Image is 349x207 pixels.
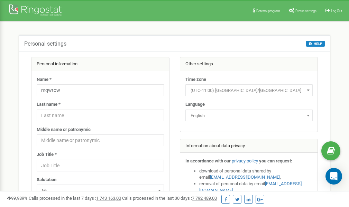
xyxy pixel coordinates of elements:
span: Calls processed in the last 7 days : [29,196,121,201]
span: (UTC-11:00) Pacific/Midway [188,86,310,95]
div: Other settings [180,57,318,71]
a: privacy policy [232,158,258,163]
span: (UTC-11:00) Pacific/Midway [185,84,313,96]
strong: you can request: [259,158,292,163]
input: Job Title [37,160,164,171]
div: Information about data privacy [180,139,318,153]
input: Middle name or patronymic [37,134,164,146]
span: 99,989% [7,196,28,201]
span: English [188,111,310,121]
strong: In accordance with our [185,158,231,163]
a: [EMAIL_ADDRESS][DOMAIN_NAME] [210,175,280,180]
div: Personal information [31,57,169,71]
span: Referral program [256,9,280,13]
span: Mr. [37,185,164,196]
label: Salutation [37,177,56,183]
label: Name * [37,76,52,83]
span: English [185,110,313,121]
label: Middle name or patronymic [37,126,91,133]
input: Last name [37,110,164,121]
span: Calls processed in the last 30 days : [122,196,217,201]
label: Time zone [185,76,206,83]
span: Mr. [39,186,162,196]
label: Job Title * [37,151,57,158]
h5: Personal settings [24,41,66,47]
u: 7 792 489,00 [192,196,217,201]
label: Language [185,101,205,108]
u: 1 743 163,00 [96,196,121,201]
button: HELP [306,41,325,47]
span: Log Out [331,9,342,13]
div: Open Intercom Messenger [325,168,342,185]
li: download of personal data shared by email , [199,168,313,181]
span: Profile settings [295,9,316,13]
li: removal of personal data by email , [199,181,313,194]
label: Last name * [37,101,61,108]
input: Name [37,84,164,96]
